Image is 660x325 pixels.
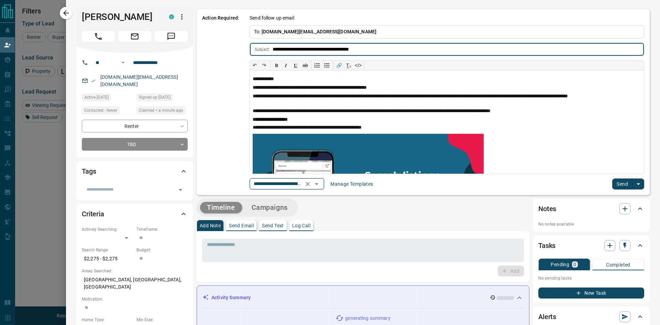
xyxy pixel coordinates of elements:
[136,247,188,253] p: Budget:
[136,317,188,323] p: Min Size:
[119,58,127,67] button: Open
[82,317,133,323] p: Home Type:
[255,46,270,53] p: Subject:
[344,61,353,70] button: T̲ₓ
[82,94,133,103] div: Sun Aug 31 2025
[202,291,524,304] div: Activity Summary
[300,61,310,70] button: ab
[82,206,188,222] div: Criteria
[303,179,312,189] button: Clear
[538,311,556,322] h2: Alerts
[82,163,188,180] div: Tags
[538,273,644,283] p: No pending tasks
[139,94,170,101] span: Signed up [DATE]
[82,166,96,177] h2: Tags
[118,31,151,42] span: Email
[272,61,281,70] button: 𝐁
[82,138,188,151] div: TBD
[612,178,644,189] div: split button
[538,308,644,325] div: Alerts
[82,296,188,302] p: Motivation:
[262,29,376,34] span: [DOMAIN_NAME][EMAIL_ADDRESS][DOMAIN_NAME]
[322,61,332,70] button: Bullet list
[538,221,644,227] p: No notes available
[169,14,174,19] div: condos.ca
[245,202,295,213] button: Campaigns
[84,94,109,101] span: Active [DATE]
[82,268,188,274] p: Areas Searched:
[250,61,260,70] button: ↶
[294,63,297,68] span: 𝐔
[551,262,569,267] p: Pending
[262,223,284,228] p: Send Text
[202,14,239,189] p: Action Required:
[229,223,254,228] p: Send Email
[253,134,484,235] img: search_like_a_pro.png
[136,94,188,103] div: Sun Aug 31 2025
[139,107,183,114] span: Claimed < a minute ago
[538,237,644,254] div: Tasks
[302,63,308,68] s: ab
[312,179,321,189] button: Open
[211,294,251,301] p: Activity Summary
[100,74,178,87] a: [DOMAIN_NAME][EMAIL_ADDRESS][DOMAIN_NAME]
[176,185,185,195] button: Open
[312,61,322,70] button: Numbered list
[200,223,221,228] p: Add Note
[353,61,363,70] button: </>
[82,226,133,232] p: Actively Searching:
[155,31,188,42] span: Message
[91,78,96,83] svg: Email Verified
[291,61,300,70] button: 𝐔
[538,288,644,299] button: New Task
[82,120,188,132] div: Renter
[281,61,291,70] button: 𝑰
[82,274,188,293] p: [GEOGRAPHIC_DATA], [GEOGRAPHIC_DATA], [GEOGRAPHIC_DATA]
[136,226,188,232] p: Timeframe:
[538,201,644,217] div: Notes
[606,262,630,267] p: Completed
[326,178,377,189] button: Manage Templates
[538,240,555,251] h2: Tasks
[334,61,344,70] button: 🔗
[84,107,117,114] span: Contacted - Never
[260,61,269,70] button: ↷
[292,223,310,228] p: Log Call
[538,203,556,214] h2: Notes
[82,247,133,253] p: Search Range:
[82,31,115,42] span: Call
[136,107,188,116] div: Fri Sep 12 2025
[82,208,104,219] h2: Criteria
[200,202,242,213] button: Timeline
[345,315,390,322] p: generating summary
[612,178,632,189] button: Send
[82,11,159,22] h1: [PERSON_NAME]
[82,253,133,264] p: $2,275 - $2,275
[250,25,644,39] p: To:
[250,14,294,22] p: Send follow up email
[573,262,576,267] p: 0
